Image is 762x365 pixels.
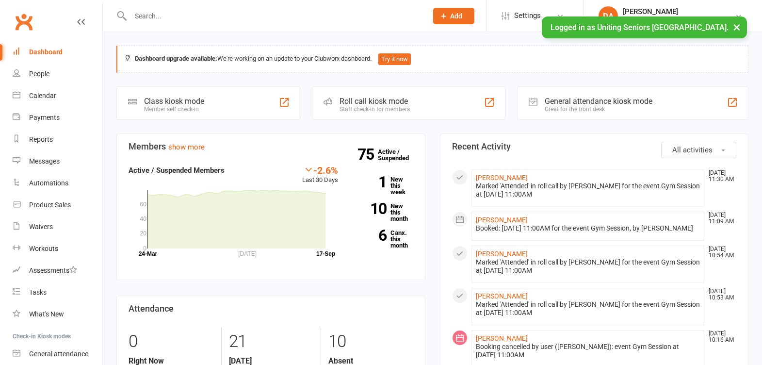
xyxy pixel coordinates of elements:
a: Automations [13,172,102,194]
h3: Members [129,142,413,151]
a: Product Sales [13,194,102,216]
div: Assessments [29,266,77,274]
a: Messages [13,150,102,172]
a: Waivers [13,216,102,238]
a: [PERSON_NAME] [476,334,528,342]
a: Assessments [13,260,102,282]
span: Add [450,12,462,20]
div: Marked 'Attended' in roll call by [PERSON_NAME] for the event Gym Session at [DATE] 11:00AM [476,258,700,275]
h3: Recent Activity [452,142,737,151]
div: Calendar [29,92,56,100]
div: 0 [129,327,214,356]
strong: 10 [353,201,387,216]
div: Dashboard [29,48,63,56]
a: [PERSON_NAME] [476,216,528,224]
div: We're working on an update to your Clubworx dashboard. [116,46,748,73]
div: General attendance [29,350,88,358]
a: General attendance kiosk mode [13,343,102,365]
div: Great for the front desk [545,106,652,113]
a: Tasks [13,282,102,303]
input: Search... [128,9,421,23]
a: People [13,63,102,85]
a: 10New this month [353,203,413,222]
div: Payments [29,114,60,121]
div: Reports [29,135,53,143]
span: All activities [672,146,713,154]
span: Settings [514,5,541,27]
div: Member self check-in [144,106,204,113]
strong: 75 [357,147,378,162]
div: -2.6% [302,165,338,175]
div: Tasks [29,288,47,296]
div: Class kiosk mode [144,97,204,106]
a: Payments [13,107,102,129]
button: × [728,17,746,37]
div: Staff check-in for members [340,106,410,113]
button: All activities [661,142,736,158]
div: Automations [29,179,68,187]
div: Marked 'Attended' in roll call by [PERSON_NAME] for the event Gym Session at [DATE] 11:00AM [476,182,700,199]
div: DA [599,6,618,26]
a: [PERSON_NAME] [476,174,528,182]
time: [DATE] 11:09 AM [704,212,736,225]
a: [PERSON_NAME] [476,250,528,258]
strong: Active / Suspended Members [129,166,225,175]
div: Product Sales [29,201,71,209]
div: People [29,70,49,78]
h3: Attendance [129,304,413,314]
time: [DATE] 10:53 AM [704,288,736,301]
a: Reports [13,129,102,150]
div: Uniting Seniors [GEOGRAPHIC_DATA] [623,16,735,25]
a: 1New this week [353,176,413,195]
div: [PERSON_NAME] [623,7,735,16]
div: Marked 'Attended' in roll call by [PERSON_NAME] for the event Gym Session at [DATE] 11:00AM [476,300,700,317]
span: Logged in as Uniting Seniors [GEOGRAPHIC_DATA]. [551,23,729,32]
strong: 1 [353,175,387,189]
div: What's New [29,310,64,318]
a: show more [168,143,205,151]
button: Try it now [378,53,411,65]
div: General attendance kiosk mode [545,97,652,106]
div: 21 [229,327,314,356]
strong: 6 [353,228,387,243]
div: Workouts [29,245,58,252]
div: Booked: [DATE] 11:00AM for the event Gym Session, by [PERSON_NAME] [476,224,700,232]
a: Dashboard [13,41,102,63]
button: Add [433,8,474,24]
strong: Dashboard upgrade available: [135,55,217,62]
a: 75Active / Suspended [378,141,421,168]
div: Last 30 Days [302,165,338,185]
time: [DATE] 10:16 AM [704,331,736,343]
div: Booking cancelled by user ([PERSON_NAME]): event Gym Session at [DATE] 11:00AM [476,343,700,359]
a: Workouts [13,238,102,260]
div: Messages [29,157,60,165]
a: Calendar [13,85,102,107]
div: Waivers [29,223,53,231]
a: What's New [13,303,102,325]
a: [PERSON_NAME] [476,292,528,300]
a: Clubworx [12,10,36,34]
time: [DATE] 10:54 AM [704,246,736,259]
div: Roll call kiosk mode [340,97,410,106]
div: 10 [328,327,413,356]
a: 6Canx. this month [353,230,413,249]
time: [DATE] 11:30 AM [704,170,736,182]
